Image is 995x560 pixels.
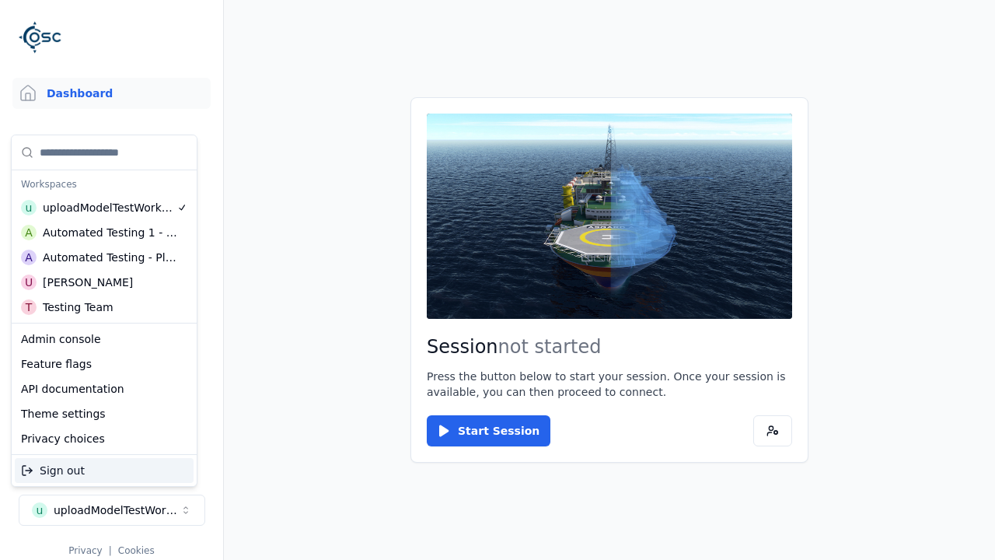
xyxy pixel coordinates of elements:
div: Workspaces [15,173,194,195]
div: u [21,200,37,215]
div: A [21,250,37,265]
div: Automated Testing 1 - Playwright [43,225,178,240]
div: Suggestions [12,455,197,486]
div: Suggestions [12,324,197,454]
div: Theme settings [15,401,194,426]
div: [PERSON_NAME] [43,275,133,290]
div: A [21,225,37,240]
div: Testing Team [43,299,113,315]
div: uploadModelTestWorkspace [43,200,176,215]
div: Automated Testing - Playwright [43,250,177,265]
div: U [21,275,37,290]
div: Suggestions [12,135,197,323]
div: Sign out [15,458,194,483]
div: Feature flags [15,352,194,376]
div: API documentation [15,376,194,401]
div: Admin console [15,327,194,352]
div: Privacy choices [15,426,194,451]
div: T [21,299,37,315]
